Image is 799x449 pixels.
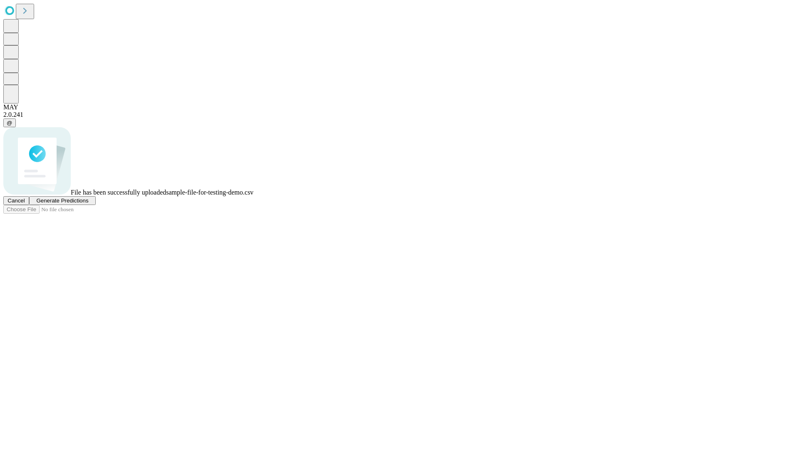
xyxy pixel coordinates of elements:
div: 2.0.241 [3,111,796,118]
span: @ [7,120,12,126]
button: Generate Predictions [29,196,96,205]
span: Generate Predictions [36,197,88,204]
button: @ [3,118,16,127]
span: File has been successfully uploaded [71,189,166,196]
span: sample-file-for-testing-demo.csv [166,189,253,196]
span: Cancel [7,197,25,204]
button: Cancel [3,196,29,205]
div: MAY [3,104,796,111]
